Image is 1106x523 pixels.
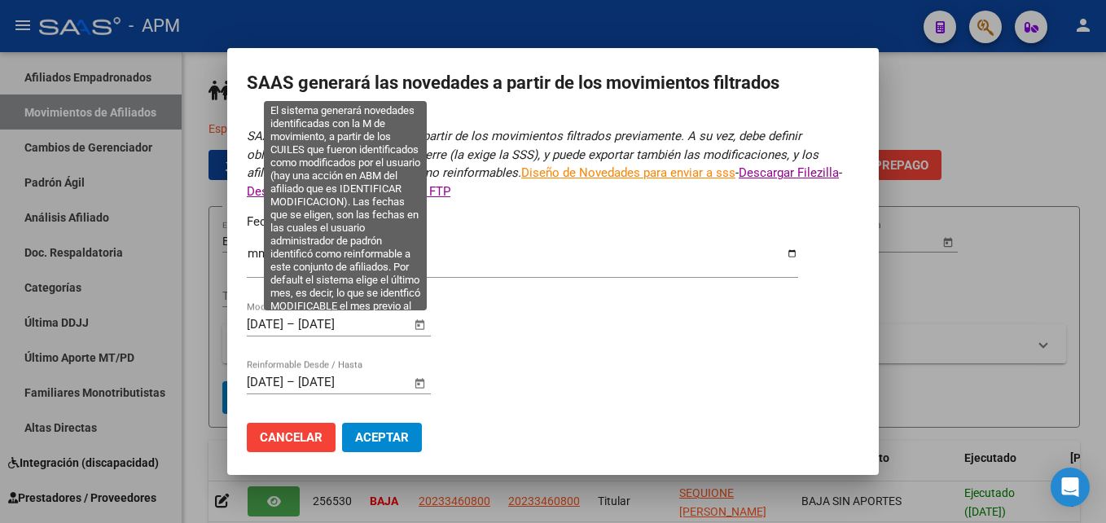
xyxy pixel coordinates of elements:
[247,375,283,389] input: Fecha inicio
[247,317,283,332] input: Fecha inicio
[247,213,859,231] p: Fecha de Cierre
[411,374,430,393] button: Open calendar
[298,375,377,389] input: Fecha fin
[411,315,430,334] button: Open calendar
[247,184,450,199] a: Descargar Archivo Configuración FTP
[247,127,859,200] p: - -
[260,430,323,445] span: Cancelar
[342,423,422,452] button: Aceptar
[739,165,839,180] a: Descargar Filezilla
[247,68,859,99] h2: SAAS generará las novedades a partir de los movimientos filtrados
[521,165,735,180] a: Diseño de Novedades para enviar a sss
[247,423,336,452] button: Cancelar
[1051,468,1090,507] div: Open Intercom Messenger
[287,375,295,389] span: –
[355,430,409,445] span: Aceptar
[298,317,377,332] input: Fecha fin
[287,317,295,332] span: –
[247,129,819,180] i: SAAS generará las novedades a partir de los movimientos filtrados previamente. A su vez, debe def...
